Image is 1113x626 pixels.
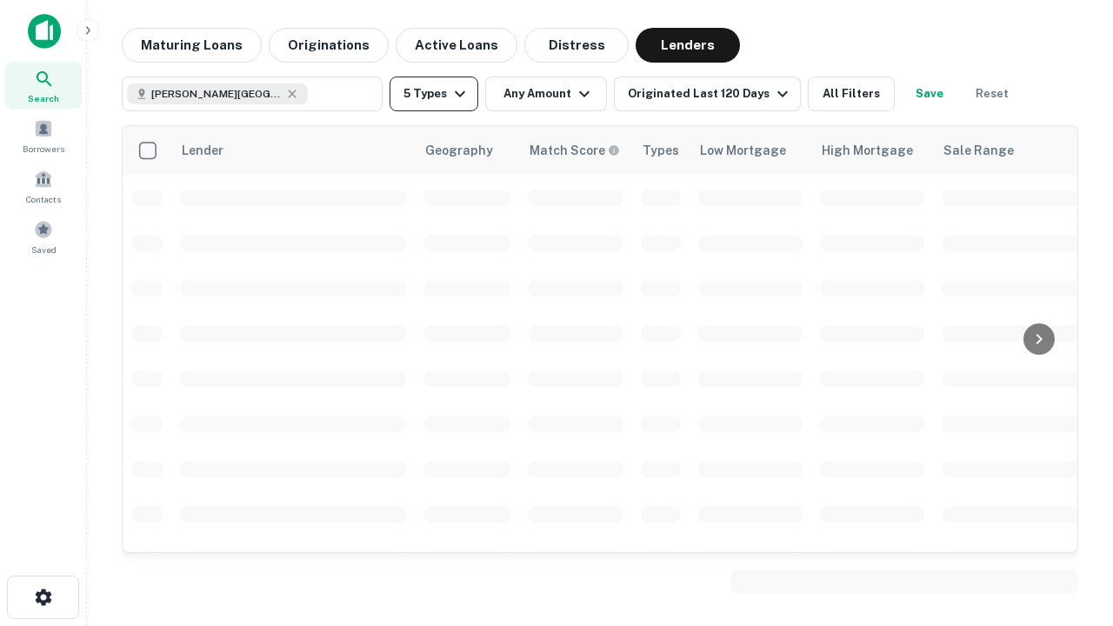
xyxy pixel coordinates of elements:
[519,126,632,175] th: Capitalize uses an advanced AI algorithm to match your search with the best lender. The match sco...
[808,77,895,111] button: All Filters
[643,140,679,161] div: Types
[171,126,415,175] th: Lender
[5,112,82,159] a: Borrowers
[28,91,59,105] span: Search
[182,140,223,161] div: Lender
[964,77,1020,111] button: Reset
[28,14,61,49] img: capitalize-icon.png
[5,62,82,109] a: Search
[485,77,607,111] button: Any Amount
[5,163,82,210] a: Contacts
[269,28,389,63] button: Originations
[31,243,57,256] span: Saved
[636,28,740,63] button: Lenders
[396,28,517,63] button: Active Loans
[628,83,793,104] div: Originated Last 120 Days
[425,140,493,161] div: Geography
[390,77,478,111] button: 5 Types
[1026,431,1113,515] iframe: Chat Widget
[902,77,957,111] button: Save your search to get updates of matches that match your search criteria.
[415,126,519,175] th: Geography
[5,213,82,260] a: Saved
[530,141,616,160] h6: Match Score
[943,140,1014,161] div: Sale Range
[524,28,629,63] button: Distress
[690,126,811,175] th: Low Mortgage
[530,141,620,160] div: Capitalize uses an advanced AI algorithm to match your search with the best lender. The match sco...
[700,140,786,161] div: Low Mortgage
[632,126,690,175] th: Types
[614,77,801,111] button: Originated Last 120 Days
[822,140,913,161] div: High Mortgage
[122,28,262,63] button: Maturing Loans
[933,126,1090,175] th: Sale Range
[26,192,61,206] span: Contacts
[151,86,282,102] span: [PERSON_NAME][GEOGRAPHIC_DATA], [GEOGRAPHIC_DATA]
[23,142,64,156] span: Borrowers
[811,126,933,175] th: High Mortgage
